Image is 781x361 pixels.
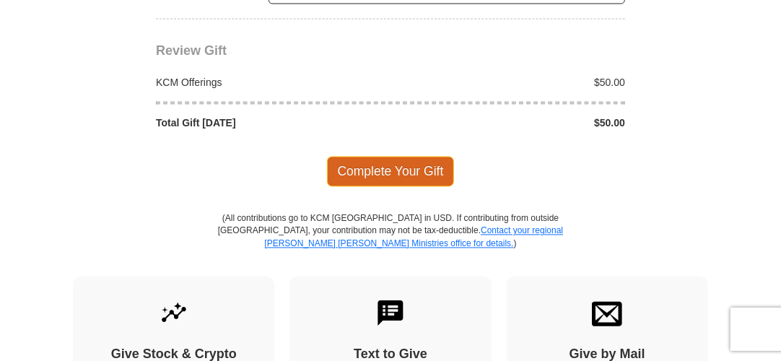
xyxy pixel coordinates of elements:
a: Contact your regional [PERSON_NAME] [PERSON_NAME] Ministries office for details. [264,226,563,248]
div: KCM Offerings [149,76,391,90]
div: Total Gift [DATE] [149,116,391,131]
img: text-to-give.svg [375,298,406,329]
img: give-by-stock.svg [159,298,189,329]
span: Review Gift [156,43,227,58]
img: envelope.svg [592,298,622,329]
p: (All contributions go to KCM [GEOGRAPHIC_DATA] in USD. If contributing from outside [GEOGRAPHIC_D... [217,213,564,276]
div: $50.00 [390,76,633,90]
div: $50.00 [390,116,633,131]
span: Complete Your Gift [327,157,455,187]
